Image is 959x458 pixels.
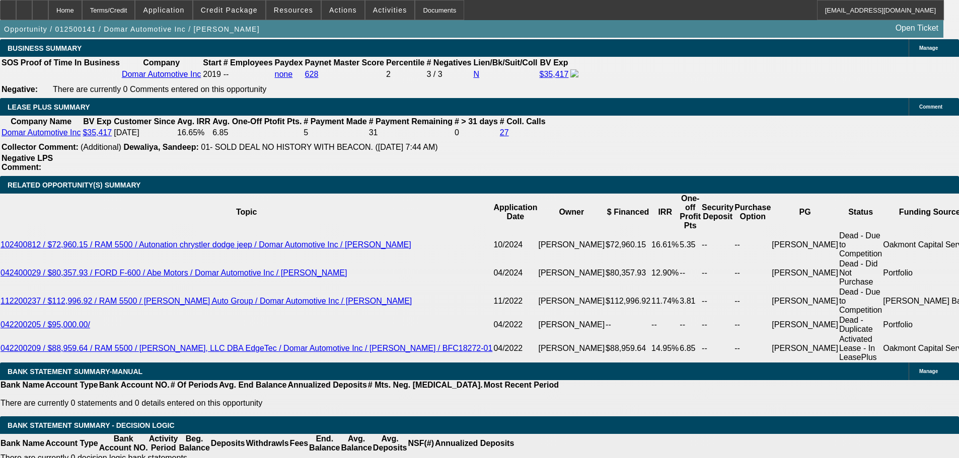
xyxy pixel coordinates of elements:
[305,70,319,78] a: 628
[1,297,412,305] a: 112200237 / $112,996.92 / RAM 5500 / [PERSON_NAME] Auto Group / Domar Automotive Inc / [PERSON_NAME]
[53,85,266,94] span: There are currently 0 Comments entered on this opportunity
[83,117,111,126] b: BV Exp
[839,259,882,287] td: Dead - Did Not Purchase
[1,268,347,277] a: 042400029 / $80,357.93 / FORD F-600 / Abe Motors / Domar Automotive Inc / [PERSON_NAME]
[734,194,771,231] th: Purchase Option
[369,117,453,126] b: # Payment Remaining
[224,70,229,78] span: --
[771,315,839,334] td: [PERSON_NAME]
[701,334,734,362] td: --
[651,231,679,259] td: 16.61%
[224,58,273,67] b: # Employees
[651,194,679,231] th: IRR
[114,117,175,126] b: Customer Since
[734,259,771,287] td: --
[839,334,882,362] td: Activated Lease - In LeasePlus
[701,231,734,259] td: --
[483,380,559,390] th: Most Recent Period
[734,231,771,259] td: --
[605,287,651,315] td: $112,996.92
[839,287,882,315] td: Dead - Due to Competition
[99,434,149,453] th: Bank Account NO.
[538,194,605,231] th: Owner
[149,434,179,453] th: Activity Period
[493,315,538,334] td: 04/2022
[1,240,411,249] a: 102400812 / $72,960.15 / RAM 5500 / Autonation chrystler dodge jeep / Domar Automotive Inc / [PER...
[701,315,734,334] td: --
[771,259,839,287] td: [PERSON_NAME]
[651,287,679,315] td: 11.74%
[178,434,210,453] th: Beg. Balance
[135,1,192,20] button: Application
[2,128,81,137] a: Domar Automotive Inc
[8,44,82,52] span: BUSINESS SUMMARY
[679,231,701,259] td: 5.35
[493,287,538,315] td: 11/2022
[427,58,472,67] b: # Negatives
[143,6,184,14] span: Application
[177,128,211,138] td: 16.65%
[493,334,538,362] td: 04/2022
[8,368,142,376] span: BANK STATEMENT SUMMARY-MANUAL
[605,334,651,362] td: $88,959.64
[434,434,514,453] th: Annualized Deposits
[170,380,218,390] th: # Of Periods
[892,20,942,37] a: Open Ticket
[305,58,384,67] b: Paynet Master Score
[367,380,483,390] th: # Mts. Neg. [MEDICAL_DATA].
[203,58,221,67] b: Start
[275,70,293,78] a: none
[605,259,651,287] td: $80,357.93
[839,315,882,334] td: Dead - Duplicate
[365,1,415,20] button: Activities
[701,194,734,231] th: Security Deposit
[45,380,99,390] th: Account Type
[919,104,942,110] span: Comment
[322,1,364,20] button: Actions
[1,58,19,68] th: SOS
[2,154,53,171] b: Negative LPS Comment:
[201,6,258,14] span: Credit Package
[373,6,407,14] span: Activities
[679,287,701,315] td: 3.81
[473,58,537,67] b: Lien/Bk/Suit/Coll
[651,334,679,362] td: 14.95%
[11,117,71,126] b: Company Name
[570,69,578,77] img: facebook-icon.png
[373,434,408,453] th: Avg. Deposits
[538,315,605,334] td: [PERSON_NAME]
[8,181,140,189] span: RELATED OPPORTUNITY(S) SUMMARY
[1,399,559,408] p: There are currently 0 statements and 0 details entered on this opportunity
[454,128,498,138] td: 0
[734,315,771,334] td: --
[605,231,651,259] td: $72,960.15
[493,231,538,259] td: 10/2024
[407,434,434,453] th: NSF(#)
[771,334,839,362] td: [PERSON_NAME]
[473,70,479,78] a: N
[245,434,289,453] th: Withdrawls
[538,259,605,287] td: [PERSON_NAME]
[500,128,509,137] a: 27
[701,287,734,315] td: --
[538,334,605,362] td: [PERSON_NAME]
[210,434,246,453] th: Deposits
[218,380,287,390] th: Avg. End Balance
[679,259,701,287] td: --
[303,128,367,138] td: 5
[266,1,321,20] button: Resources
[83,128,112,137] a: $35,417
[493,194,538,231] th: Application Date
[20,58,120,68] th: Proof of Time In Business
[839,231,882,259] td: Dead - Due to Competition
[113,128,176,138] td: [DATE]
[386,70,424,79] div: 2
[1,344,492,352] a: 042200209 / $88,959.64 / RAM 5500 / [PERSON_NAME], LLC DBA EdgeTec / Domar Automotive Inc / [PERS...
[177,117,210,126] b: Avg. IRR
[919,45,938,51] span: Manage
[8,103,90,111] span: LEASE PLUS SUMMARY
[2,85,38,94] b: Negative:
[368,128,453,138] td: 31
[329,6,357,14] span: Actions
[679,315,701,334] td: --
